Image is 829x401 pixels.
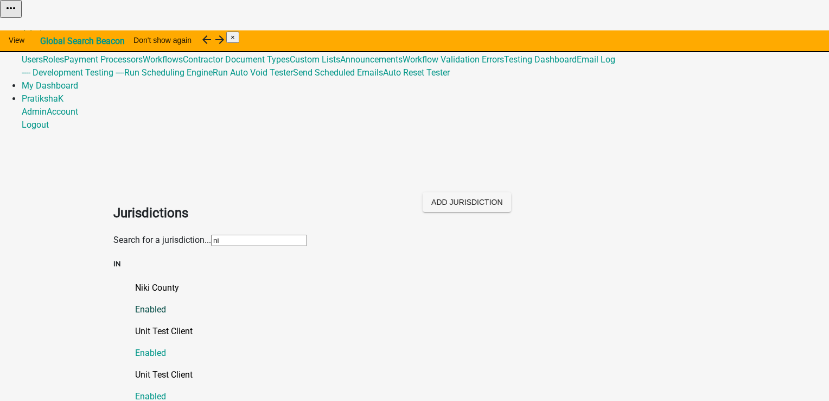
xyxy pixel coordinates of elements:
[135,281,716,316] a: Niki CountyEnabled
[213,67,293,78] a: Run Auto Void Tester
[135,368,716,381] p: Unit Test Client
[200,33,213,46] i: arrow_back
[135,281,716,295] p: Niki County
[64,54,143,65] a: Payment Processors
[226,32,239,43] button: Close
[22,28,47,39] a: Admin
[124,67,213,78] a: Run Scheduling Engine
[383,67,450,78] a: Auto Reset Tester
[143,54,183,65] a: Workflows
[135,325,716,360] a: Unit Test ClientEnabled
[231,33,235,41] span: ×
[293,67,383,78] a: Send Scheduled Emails
[22,53,829,79] div: Global487
[125,30,200,50] button: Don't show again
[403,54,504,65] a: Workflow Validation Errors
[22,54,43,65] a: Users
[340,54,403,65] a: Announcements
[504,54,577,65] a: Testing Dashboard
[22,105,829,131] div: PratikshaK
[4,2,17,15] i: more_horiz
[22,80,78,91] a: My Dashboard
[40,36,125,46] strong: Global Search Beacon
[135,347,716,360] p: Enabled
[135,303,716,316] p: Enabled
[47,106,78,117] a: Account
[135,325,716,338] p: Unit Test Client
[213,33,226,46] i: arrow_forward
[577,54,615,65] a: Email Log
[22,120,49,130] a: Logout
[22,93,63,104] a: PratikshaK
[113,259,716,270] h5: IN
[183,54,290,65] a: Contractor Document Types
[423,192,511,212] button: Add Jurisdiction
[22,106,47,117] a: Admin
[22,67,124,78] a: ---- Development Testing ----
[113,235,211,245] label: Search for a jurisdiction...
[113,203,406,223] h2: Jurisdictions
[43,54,64,65] a: Roles
[290,54,340,65] a: Custom Lists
